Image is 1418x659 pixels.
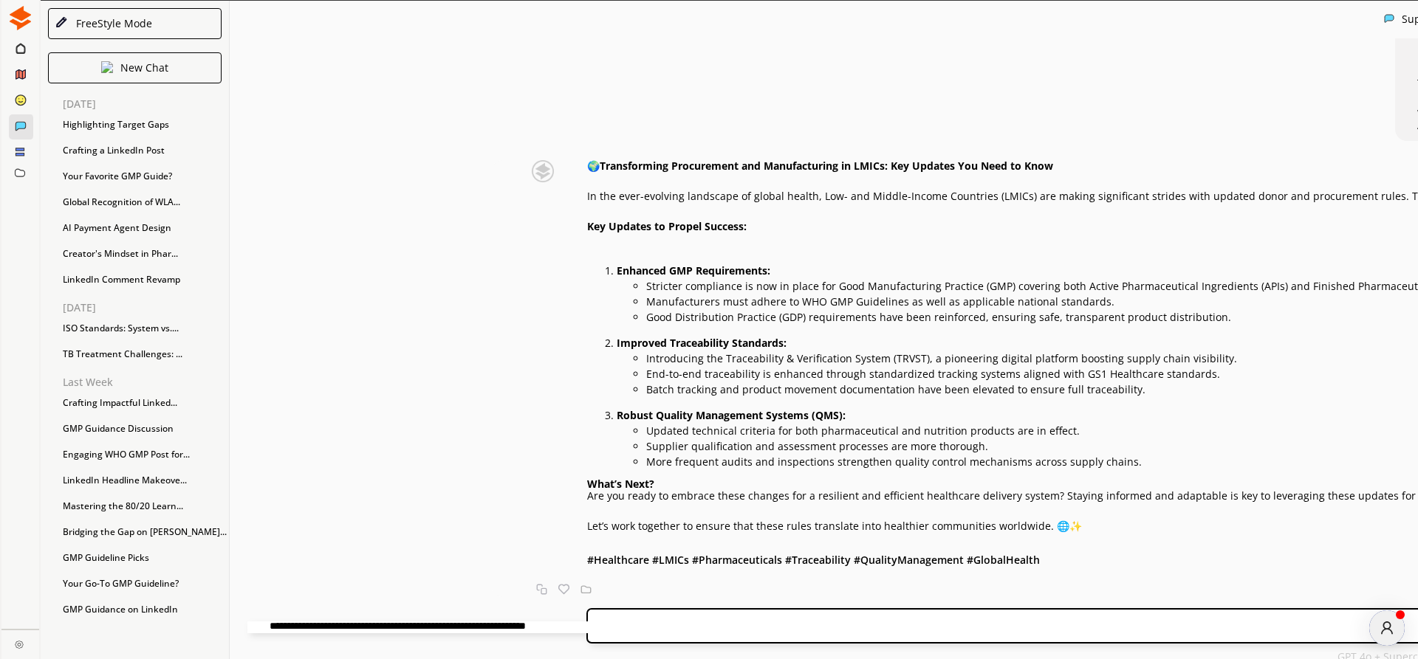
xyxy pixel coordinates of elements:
[587,553,1040,567] b: # Healthcare #LMICs #Pharmaceuticals #Traceability #QualityManagement #GlobalHealth
[600,159,1053,173] strong: Transforming Procurement and Manufacturing in LMICs: Key Updates You Need to Know
[55,139,229,162] div: Crafting a LinkedIn Post
[55,343,229,365] div: TB Treatment Challenges: ...
[55,269,229,291] div: LinkedIn Comment Revamp
[55,444,229,466] div: Engaging WHO GMP Post for...
[536,584,547,595] img: Copy
[617,263,770,277] strong: Enhanced GMP Requirements:
[55,243,229,265] div: Creator's Mindset in Phar...
[1384,13,1394,24] img: Close
[63,98,229,110] p: [DATE]
[55,392,229,414] div: Crafting Impactful Linked...
[55,317,229,339] div: ISO Standards: System vs....
[55,191,229,213] div: Global Recognition of WLA...
[558,584,569,595] img: Favorite
[617,408,846,422] strong: Robust Quality Management Systems (QMS):
[101,61,113,73] img: Close
[1369,610,1405,646] button: atlas-launcher
[1369,610,1405,646] div: atlas-message-author-avatar
[587,219,747,233] strong: Key Updates to Propel Success:
[120,62,168,74] p: New Chat
[55,573,229,595] div: Your Go-To GMP Guideline?
[55,521,229,543] div: Bridging the Gap on [PERSON_NAME]...
[587,477,654,491] strong: What’s Next?
[55,469,229,491] div: LinkedIn Headline Makeove...
[55,495,229,517] div: Mastering the 80/20 Learn...
[55,114,229,136] div: Highlighting Target Gaps
[506,160,580,182] img: Close
[71,18,152,30] div: FreeStyle Mode
[55,598,229,621] div: GMP Guidance on LinkedIn
[63,302,229,314] p: [DATE]
[15,640,24,649] img: Close
[55,418,229,440] div: GMP Guidance Discussion
[8,6,32,30] img: Close
[55,165,229,187] div: Your Favorite GMP Guide?
[55,547,229,569] div: GMP Guideline Picks
[55,16,68,30] img: Close
[63,376,229,388] p: Last Week
[580,584,592,595] img: Save
[617,336,787,350] strong: Improved Traceability Standards:
[1,629,39,655] a: Close
[55,217,229,239] div: AI Payment Agent Design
